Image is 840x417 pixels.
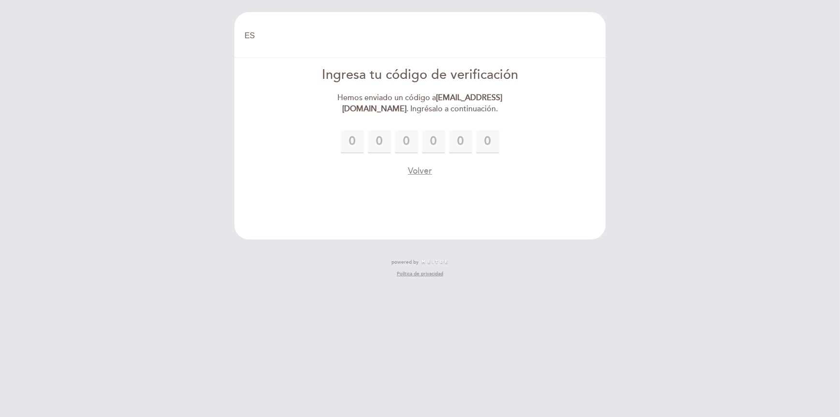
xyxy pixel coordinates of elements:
div: Ingresa tu código de verificación [309,66,531,85]
a: powered by [391,259,449,266]
button: Volver [408,165,432,177]
input: 0 [422,130,445,153]
input: 0 [395,130,418,153]
a: Política de privacidad [397,270,443,277]
img: MEITRE [421,260,449,265]
input: 0 [341,130,364,153]
strong: [EMAIL_ADDRESS][DOMAIN_NAME] [342,93,503,114]
input: 0 [476,130,499,153]
div: Hemos enviado un código a . Ingrésalo a continuación. [309,92,531,115]
input: 0 [368,130,391,153]
span: powered by [391,259,419,266]
input: 0 [449,130,472,153]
